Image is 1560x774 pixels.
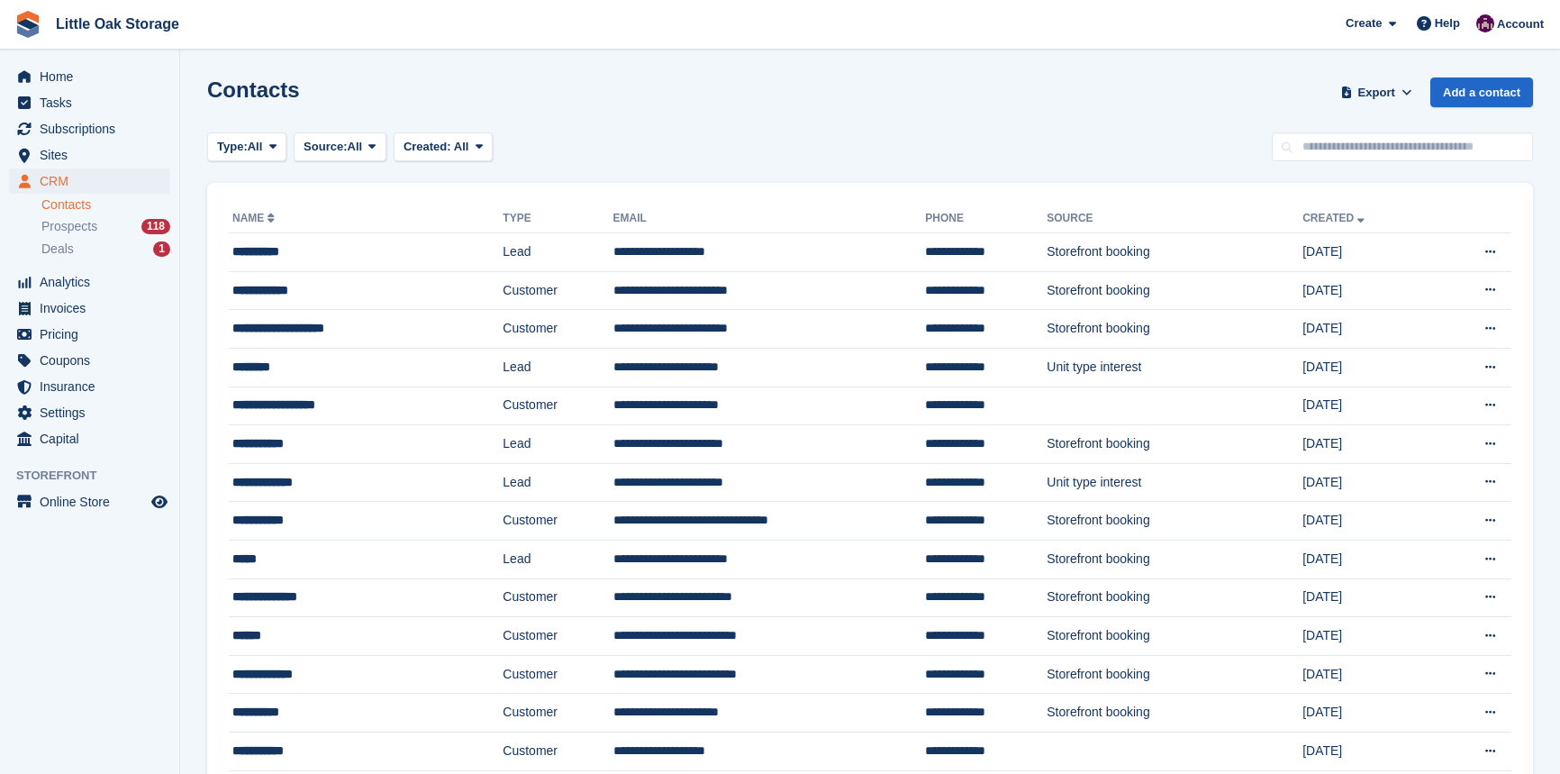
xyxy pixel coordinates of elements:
span: All [454,140,469,153]
td: [DATE] [1302,578,1435,617]
td: [DATE] [1302,233,1435,272]
span: Pricing [40,322,148,347]
span: Help [1435,14,1460,32]
td: Customer [503,655,612,694]
td: Storefront booking [1047,310,1302,349]
td: Storefront booking [1047,655,1302,694]
span: Prospects [41,218,97,235]
td: Lead [503,540,612,578]
button: Export [1337,77,1416,107]
a: menu [9,90,170,115]
div: 1 [153,241,170,257]
span: Account [1497,15,1544,33]
td: [DATE] [1302,425,1435,464]
button: Type: All [207,132,286,162]
td: Storefront booking [1047,502,1302,541]
td: Storefront booking [1047,540,1302,578]
a: menu [9,296,170,321]
button: Created: All [394,132,493,162]
td: Unit type interest [1047,348,1302,387]
a: Add a contact [1430,77,1533,107]
td: Customer [503,617,612,656]
th: Phone [925,205,1047,233]
a: menu [9,400,170,425]
a: menu [9,348,170,373]
span: Create [1346,14,1382,32]
img: stora-icon-8386f47178a22dfd0bd8f6a31ec36ba5ce8667c1dd55bd0f319d3a0aa187defe.svg [14,11,41,38]
td: [DATE] [1302,271,1435,310]
td: [DATE] [1302,387,1435,425]
td: [DATE] [1302,655,1435,694]
span: Coupons [40,348,148,373]
a: Prospects 118 [41,217,170,236]
span: Tasks [40,90,148,115]
td: Lead [503,348,612,387]
td: Storefront booking [1047,578,1302,617]
td: [DATE] [1302,310,1435,349]
span: Storefront [16,467,179,485]
a: Contacts [41,196,170,214]
td: [DATE] [1302,348,1435,387]
td: [DATE] [1302,694,1435,733]
a: menu [9,142,170,168]
td: Storefront booking [1047,617,1302,656]
td: Customer [503,387,612,425]
td: Customer [503,694,612,733]
span: Home [40,64,148,89]
a: menu [9,322,170,347]
a: menu [9,489,170,514]
td: Customer [503,578,612,617]
td: [DATE] [1302,463,1435,502]
td: Lead [503,233,612,272]
td: Customer [503,732,612,770]
span: Created: [404,140,451,153]
span: Export [1358,84,1395,102]
td: Storefront booking [1047,271,1302,310]
button: Source: All [294,132,386,162]
a: menu [9,426,170,451]
span: All [248,138,263,156]
td: Unit type interest [1047,463,1302,502]
td: Lead [503,463,612,502]
td: [DATE] [1302,502,1435,541]
td: Storefront booking [1047,694,1302,733]
td: Customer [503,502,612,541]
span: Insurance [40,374,148,399]
span: CRM [40,168,148,194]
h1: Contacts [207,77,300,102]
a: menu [9,374,170,399]
a: Little Oak Storage [49,9,186,39]
td: [DATE] [1302,540,1435,578]
span: Capital [40,426,148,451]
a: menu [9,168,170,194]
img: Morgen Aujla [1476,14,1494,32]
span: Sites [40,142,148,168]
a: menu [9,269,170,295]
th: Source [1047,205,1302,233]
td: [DATE] [1302,732,1435,770]
td: Storefront booking [1047,233,1302,272]
span: Online Store [40,489,148,514]
td: Lead [503,425,612,464]
td: Customer [503,310,612,349]
span: Invoices [40,296,148,321]
span: Settings [40,400,148,425]
td: Customer [503,271,612,310]
a: menu [9,116,170,141]
span: Type: [217,138,248,156]
a: Preview store [149,491,170,513]
span: Subscriptions [40,116,148,141]
td: [DATE] [1302,617,1435,656]
a: Name [232,212,278,224]
th: Type [503,205,612,233]
td: Storefront booking [1047,425,1302,464]
a: Created [1302,212,1368,224]
span: All [348,138,363,156]
span: Deals [41,241,74,258]
span: Analytics [40,269,148,295]
th: Email [613,205,926,233]
a: Deals 1 [41,240,170,259]
div: 118 [141,219,170,234]
a: menu [9,64,170,89]
span: Source: [304,138,347,156]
